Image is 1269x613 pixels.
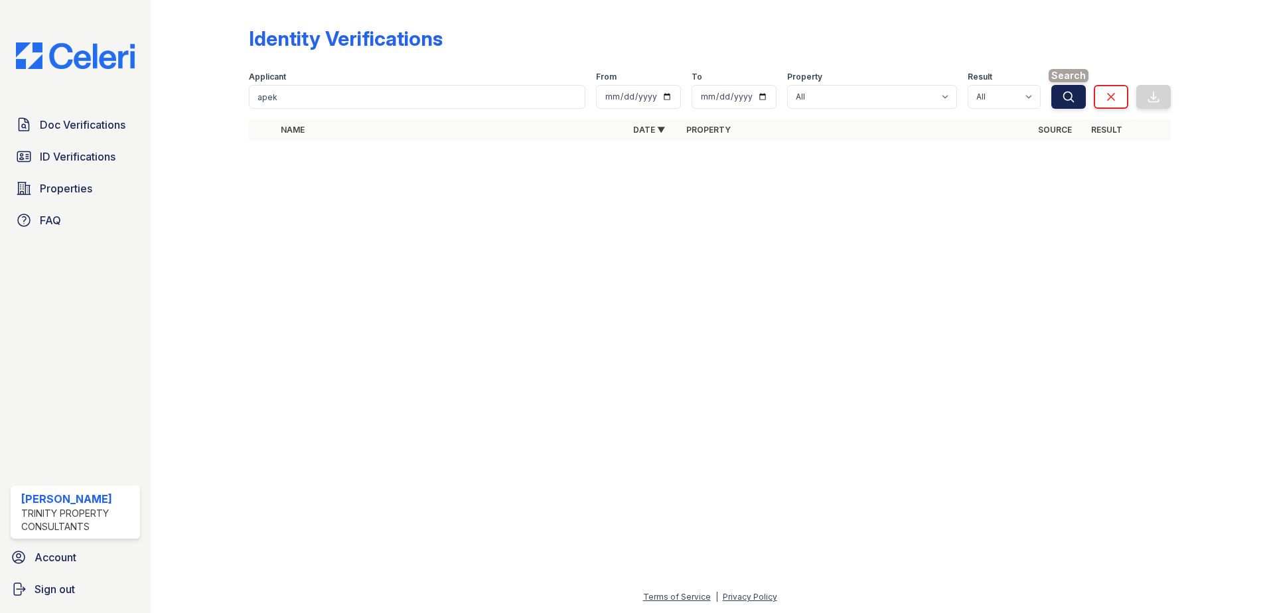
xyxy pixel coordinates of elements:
label: Result [968,72,992,82]
a: Properties [11,175,140,202]
div: Identity Verifications [249,27,443,50]
label: Applicant [249,72,286,82]
a: Source [1038,125,1072,135]
div: [PERSON_NAME] [21,491,135,507]
a: Account [5,544,145,571]
a: FAQ [11,207,140,234]
div: Trinity Property Consultants [21,507,135,533]
span: Properties [40,180,92,196]
label: From [596,72,617,82]
div: | [715,592,718,602]
a: ID Verifications [11,143,140,170]
button: Search [1051,85,1086,109]
a: Result [1091,125,1122,135]
label: To [692,72,702,82]
a: Privacy Policy [723,592,777,602]
input: Search by name or phone number [249,85,585,109]
a: Date ▼ [633,125,665,135]
span: Account [35,549,76,565]
a: Doc Verifications [11,111,140,138]
img: CE_Logo_Blue-a8612792a0a2168367f1c8372b55b34899dd931a85d93a1a3d3e32e68fde9ad4.png [5,42,145,69]
span: ID Verifications [40,149,115,165]
a: Name [281,125,305,135]
span: FAQ [40,212,61,228]
span: Search [1049,69,1088,82]
label: Property [787,72,822,82]
span: Sign out [35,581,75,597]
a: Terms of Service [643,592,711,602]
a: Sign out [5,576,145,602]
a: Property [686,125,731,135]
span: Doc Verifications [40,117,125,133]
